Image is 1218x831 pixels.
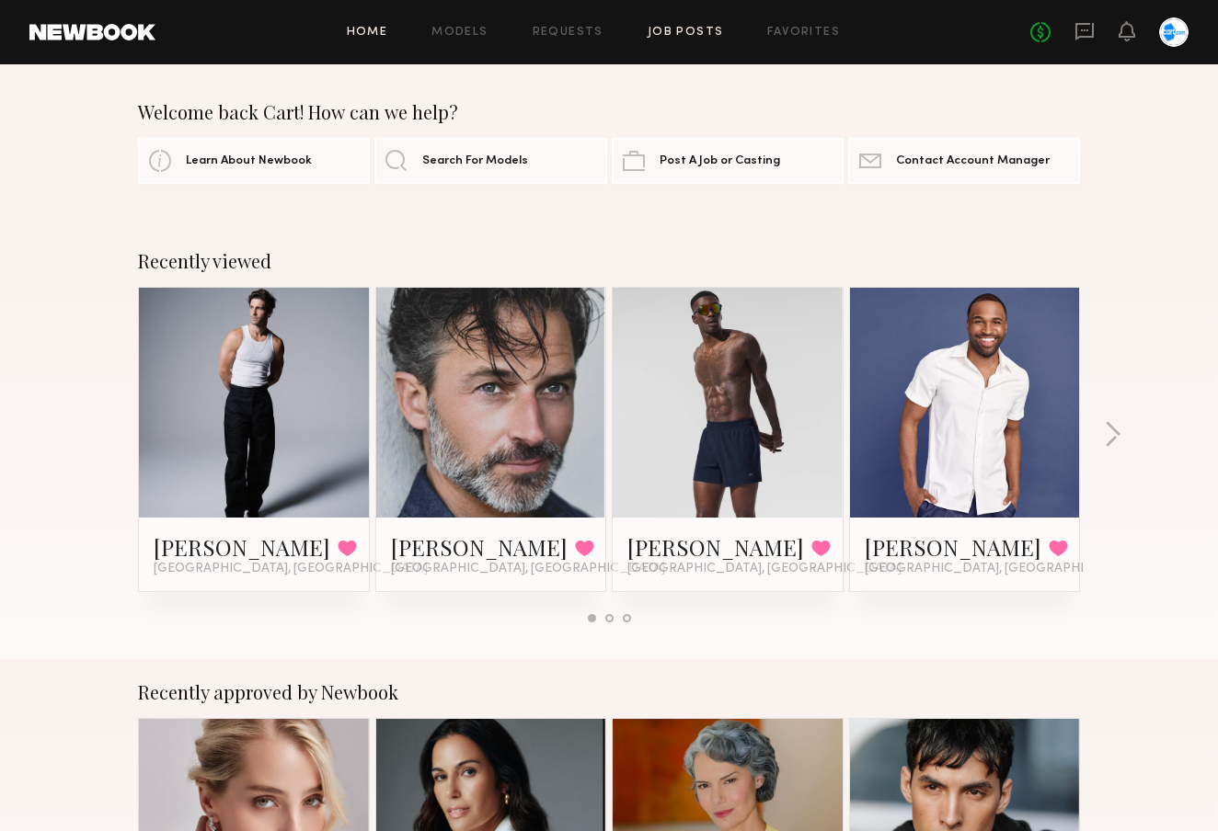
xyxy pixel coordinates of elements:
[186,155,312,167] span: Learn About Newbook
[865,562,1139,576] span: [GEOGRAPHIC_DATA], [GEOGRAPHIC_DATA]
[896,155,1050,167] span: Contact Account Manager
[138,101,1080,123] div: Welcome back Cart! How can we help?
[138,250,1080,272] div: Recently viewed
[848,138,1080,184] a: Contact Account Manager
[627,562,902,576] span: [GEOGRAPHIC_DATA], [GEOGRAPHIC_DATA]
[612,138,844,184] a: Post A Job or Casting
[627,532,804,562] a: [PERSON_NAME]
[391,562,665,576] span: [GEOGRAPHIC_DATA], [GEOGRAPHIC_DATA]
[865,532,1041,562] a: [PERSON_NAME]
[138,138,370,184] a: Learn About Newbook
[767,27,840,39] a: Favorites
[660,155,780,167] span: Post A Job or Casting
[391,532,568,562] a: [PERSON_NAME]
[138,681,1080,703] div: Recently approved by Newbook
[347,27,388,39] a: Home
[533,27,603,39] a: Requests
[648,27,724,39] a: Job Posts
[422,155,528,167] span: Search For Models
[431,27,488,39] a: Models
[154,562,428,576] span: [GEOGRAPHIC_DATA], [GEOGRAPHIC_DATA]
[154,532,330,562] a: [PERSON_NAME]
[374,138,606,184] a: Search For Models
